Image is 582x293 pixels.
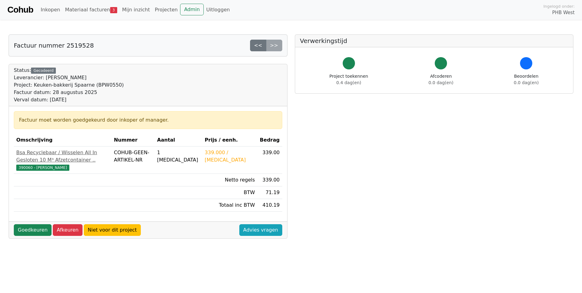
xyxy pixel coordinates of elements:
span: 3 [110,7,117,13]
td: Netto regels [202,174,257,186]
div: 339.000 / [MEDICAL_DATA] [205,149,255,164]
a: Admin [180,4,204,15]
div: Project toekennen [330,73,368,86]
a: Inkopen [38,4,62,16]
a: Projecten [152,4,180,16]
th: Bedrag [257,134,282,146]
th: Aantal [155,134,202,146]
a: Niet voor dit project [84,224,141,236]
th: Omschrijving [14,134,111,146]
div: Bsa Recyclebaar / Wisselen All In Gesloten 10 M³ Afzetcontainer .. [16,149,109,164]
a: Cohub [7,2,33,17]
span: 390060 - [PERSON_NAME] [16,165,69,171]
div: Leverancier: [PERSON_NAME] [14,74,124,81]
a: Goedkeuren [14,224,52,236]
div: Afcoderen [429,73,453,86]
span: Ingelogd onder: [543,3,575,9]
td: 71.19 [257,186,282,199]
a: Bsa Recyclebaar / Wisselen All In Gesloten 10 M³ Afzetcontainer ..390060 - [PERSON_NAME] [16,149,109,171]
span: 0.0 dag(en) [514,80,539,85]
span: PHB West [552,9,575,16]
span: 0.4 dag(en) [336,80,361,85]
h5: Factuur nummer 2519528 [14,42,94,49]
span: 0.0 dag(en) [429,80,453,85]
div: Verval datum: [DATE] [14,96,124,104]
div: Beoordelen [514,73,539,86]
div: 1 [MEDICAL_DATA] [157,149,200,164]
a: << [250,40,266,51]
div: Factuur moet worden goedgekeurd door inkoper of manager. [19,116,277,124]
div: Project: Keuken-bakkerij Spaarne (BPW0550) [14,81,124,89]
td: BTW [202,186,257,199]
td: 339.00 [257,146,282,174]
h5: Verwerkingstijd [300,37,569,45]
a: Materiaal facturen3 [63,4,120,16]
td: 339.00 [257,174,282,186]
a: Advies vragen [239,224,282,236]
div: Gecodeerd [31,68,56,74]
div: Factuur datum: 28 augustus 2025 [14,89,124,96]
td: COHUB-GEEN-ARTIKEL-NR [111,146,155,174]
a: Mijn inzicht [120,4,152,16]
div: Status: [14,67,124,104]
a: Afkeuren [53,224,83,236]
td: Totaal inc BTW [202,199,257,212]
th: Prijs / eenh. [202,134,257,146]
a: Uitloggen [204,4,232,16]
th: Nummer [111,134,155,146]
td: 410.19 [257,199,282,212]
